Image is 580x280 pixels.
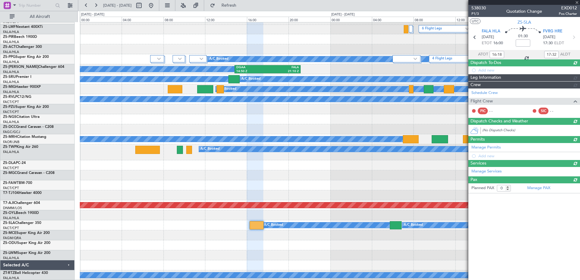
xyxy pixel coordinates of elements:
span: T7-AJI [3,201,14,205]
a: FALA/HLA [3,60,19,64]
span: Refresh [216,3,242,8]
a: FACT/CPT [3,100,19,104]
a: ZS-ODUSuper King Air 200 [3,241,50,245]
div: Quotation Change [506,8,542,15]
span: ZS-MCE [3,231,16,235]
button: Refresh [207,1,244,10]
span: [DATE] [482,34,494,40]
span: Pos Charter [559,11,577,16]
div: DGAA [236,65,268,70]
a: T7-AJIChallenger 604 [3,201,40,205]
a: ZS-PZUSuper King Air 200 [3,105,49,109]
span: ZS-LMF [3,25,16,29]
a: ZS-DCCGrand Caravan - C208 [3,125,54,129]
div: 04:00 [372,17,413,22]
div: 12:00 [455,17,497,22]
span: [DATE] - [DATE] [103,3,132,8]
a: FACT/CPT [3,226,19,230]
span: ZS-OYL [3,211,16,215]
img: arrow-gray.svg [157,58,161,60]
a: T7-TJ104Hawker 4000 [3,191,42,195]
img: arrow-gray.svg [178,58,182,60]
div: A/C Booked [241,75,261,84]
a: ZS-MCESuper King Air 200 [3,231,50,235]
a: FALA/HLA [3,150,19,154]
a: ZS-TWPKing Air 260 [3,145,38,149]
span: 16:00 [493,40,503,46]
a: FAGC/GCJ [3,130,20,134]
input: Trip Number [19,1,53,10]
span: ZS-SLA [3,221,15,225]
span: All Aircraft [16,15,64,19]
span: ZS-ACT [3,45,16,49]
a: ZS-RVLPC12/NG [3,95,31,99]
a: FACT/CPT [3,110,19,114]
label: 6 Flight Legs [422,26,466,32]
div: A/C Booked [264,221,283,230]
a: FACT/CPT [3,166,19,170]
a: FAOR/JNB [3,140,19,144]
div: 14:50 Z [236,69,268,74]
span: ZS-PZU [3,105,15,109]
span: T7-TJ104 [3,191,19,195]
span: ZS-FAW [3,181,17,185]
label: 4 Flight Legs [432,56,484,62]
div: 12:00 [205,17,247,22]
span: ZS-MGC [3,171,17,175]
span: ZS-PPG [3,55,15,59]
a: FALA/HLA [3,120,19,124]
span: ZS-PIR [3,35,14,39]
a: ZS-SLAChallenger 350 [3,221,41,225]
a: ZS-PIRBeech 1900D [3,35,37,39]
a: FAGM/QRA [3,236,21,240]
div: A/C Booked [404,221,423,230]
div: 16:00 [247,17,288,22]
span: EXD012 [559,5,577,11]
div: FALA [268,65,299,70]
div: 00:00 [80,17,122,22]
span: 01:30 [518,33,528,39]
div: 08:00 [413,17,455,22]
span: ZS-MIG [3,85,15,89]
a: FALA/HLA [3,30,19,34]
a: ZS-MRHCitation Mustang [3,135,46,139]
div: 04:00 [122,17,163,22]
a: ZS-LMFNextant 400XTi [3,25,43,29]
span: ATOT [478,52,488,58]
div: [DATE] - [DATE] [81,12,104,17]
span: ZS-TWP [3,145,16,149]
span: 17:30 [543,40,553,46]
a: ZS-DLAPC-24 [3,161,26,165]
span: ZS-NGS [3,115,16,119]
span: FALA HLA [482,28,500,35]
div: A/C Booked [217,85,236,94]
a: FACT/CPT [3,186,19,190]
a: ZS-OYLBeech 1900D [3,211,39,215]
div: [DATE] - [DATE] [331,12,355,17]
span: [DATE] [543,34,555,40]
img: arrow-gray.svg [200,58,203,60]
span: ETOT [482,40,492,46]
a: ZS-[PERSON_NAME]Challenger 604 [3,65,64,69]
span: ZS-SRU [3,75,16,79]
a: DNMM/LOS [3,206,22,210]
span: ZT-RTZ [3,271,15,275]
a: FALA/HLA [3,256,19,260]
a: ZS-FAWTBM-700 [3,181,32,185]
span: ZS-LWM [3,251,17,255]
a: ZS-MGCGrand Caravan - C208 [3,171,55,175]
span: ZS-DLA [3,161,16,165]
span: ZS-MRH [3,135,17,139]
a: ZS-ACTChallenger 300 [3,45,42,49]
span: ZS-[PERSON_NAME] [3,65,38,69]
a: ZS-LWMSuper King Air 200 [3,251,50,255]
div: 00:00 [330,17,372,22]
div: A/C Booked [209,55,228,64]
div: A/C Booked [201,145,220,154]
span: ZS-SLA [518,19,531,25]
span: 538030 [471,5,486,11]
a: FALA/HLA [3,70,19,74]
div: 08:00 [164,17,205,22]
a: FALA/HLA [3,216,19,220]
a: ZS-PPGSuper King Air 200 [3,55,49,59]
